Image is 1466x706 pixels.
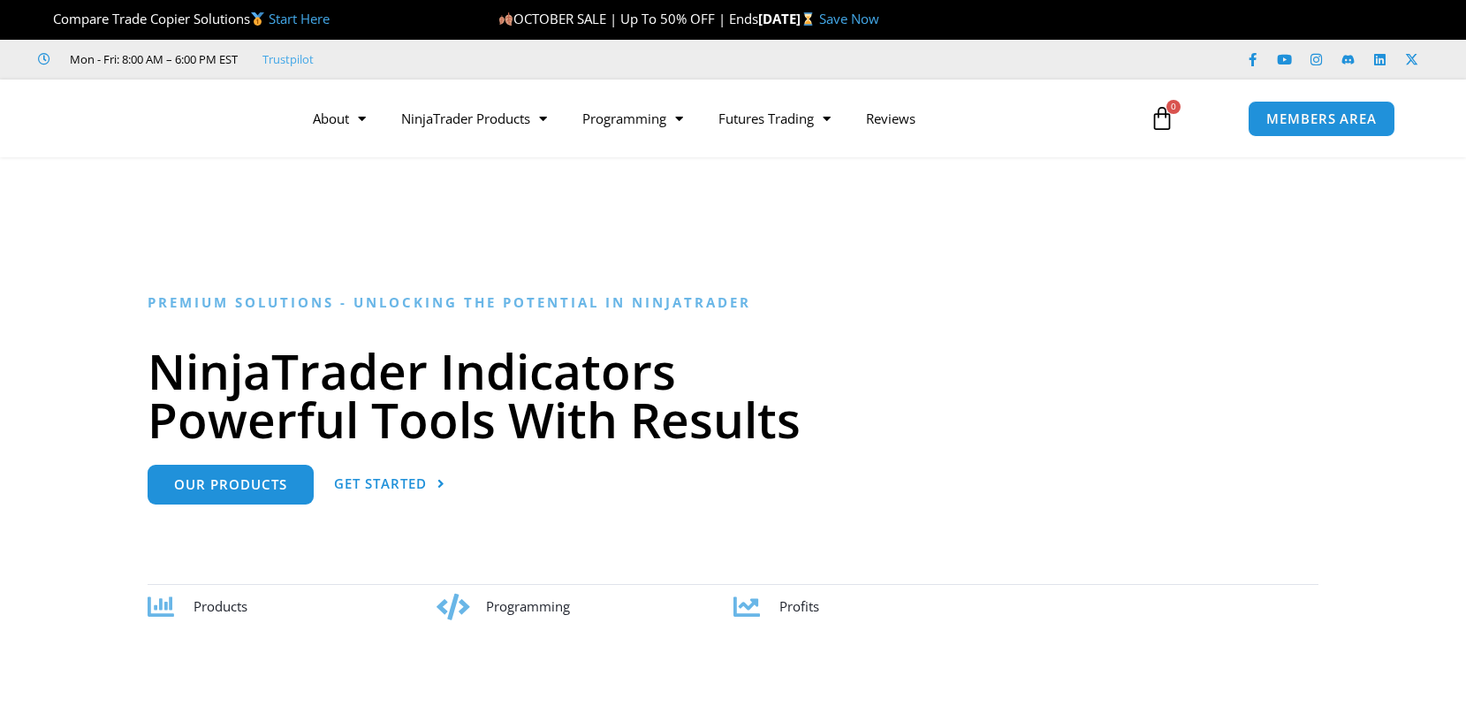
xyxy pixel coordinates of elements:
[39,12,52,26] img: 🏆
[1248,101,1395,137] a: MEMBERS AREA
[779,597,819,615] span: Profits
[38,10,330,27] span: Compare Trade Copier Solutions
[295,98,1129,139] nav: Menu
[1266,112,1377,125] span: MEMBERS AREA
[194,597,247,615] span: Products
[262,49,314,70] a: Trustpilot
[65,49,238,70] span: Mon - Fri: 8:00 AM – 6:00 PM EST
[174,478,287,491] span: Our Products
[334,477,427,490] span: Get Started
[334,465,445,505] a: Get Started
[148,294,1318,311] h6: Premium Solutions - Unlocking the Potential in NinjaTrader
[295,98,384,139] a: About
[384,98,565,139] a: NinjaTrader Products
[1123,93,1201,144] a: 0
[758,10,819,27] strong: [DATE]
[251,12,264,26] img: 🥇
[486,597,570,615] span: Programming
[148,465,314,505] a: Our Products
[848,98,933,139] a: Reviews
[801,12,815,26] img: ⌛
[499,12,513,26] img: 🍂
[701,98,848,139] a: Futures Trading
[565,98,701,139] a: Programming
[148,346,1318,444] h1: NinjaTrader Indicators Powerful Tools With Results
[1166,100,1181,114] span: 0
[498,10,758,27] span: OCTOBER SALE | Up To 50% OFF | Ends
[269,10,330,27] a: Start Here
[819,10,879,27] a: Save Now
[71,87,261,150] img: LogoAI | Affordable Indicators – NinjaTrader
